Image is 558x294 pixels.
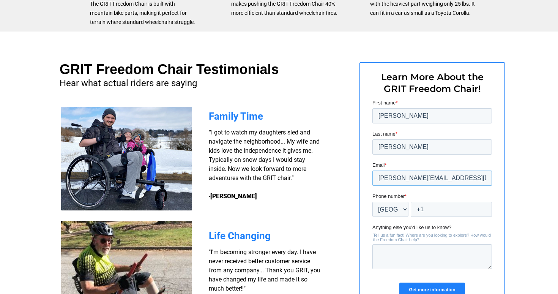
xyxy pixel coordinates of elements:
span: Life Changing [209,230,271,242]
span: The GRIT Freedom Chair is built with mountain bike parts, making it perfect for terrain where sta... [90,1,195,25]
span: Hear what actual riders are saying [60,78,197,89]
span: Family Time [209,111,263,122]
span: Learn More About the GRIT Freedom Chair! [381,71,484,94]
span: "I'm becoming stronger every day. I have never received better customer service from any company.... [209,248,320,292]
span: “I got to watch my daughters sled and navigate the neighborhood... My wife and kids love the inde... [209,129,320,200]
span: GRIT Freedom Chair Testimonials [60,62,279,77]
strong: [PERSON_NAME] [210,193,257,200]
